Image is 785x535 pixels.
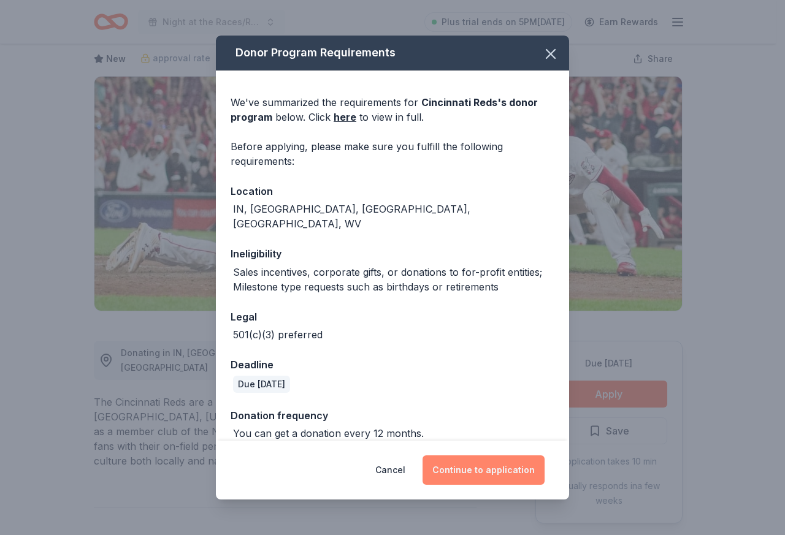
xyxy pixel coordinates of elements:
div: Donation frequency [231,408,554,423]
div: Location [231,183,554,199]
div: Deadline [231,357,554,373]
a: here [334,110,356,124]
button: Continue to application [423,455,545,485]
div: Before applying, please make sure you fulfill the following requirements: [231,139,554,169]
div: Donor Program Requirements [216,36,569,70]
div: Ineligibility [231,246,554,262]
div: We've summarized the requirements for below. Click to view in full. [231,95,554,124]
div: You can get a donation every 12 months. [233,426,424,441]
div: 501(c)(3) preferred [233,327,323,342]
button: Cancel [375,455,405,485]
div: Due [DATE] [233,376,290,393]
div: IN, [GEOGRAPHIC_DATA], [GEOGRAPHIC_DATA], [GEOGRAPHIC_DATA], WV [233,202,554,231]
div: Legal [231,309,554,325]
div: Sales incentives, corporate gifts, or donations to for-profit entities; Milestone type requests s... [233,265,554,294]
